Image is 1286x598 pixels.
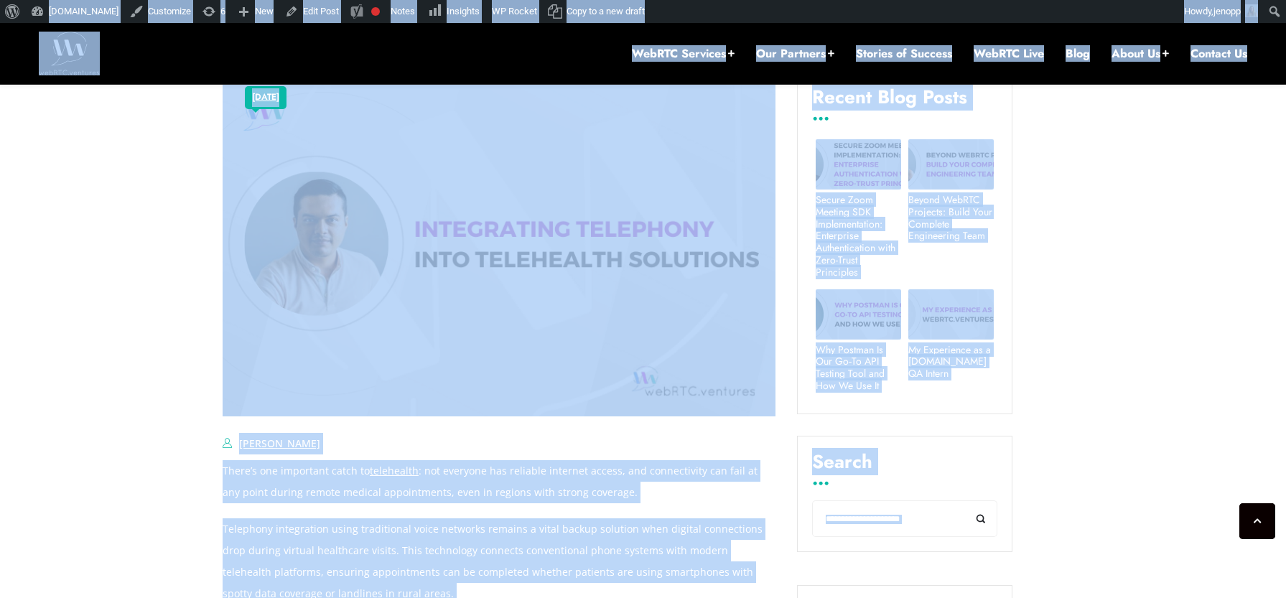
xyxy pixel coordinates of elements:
[856,46,952,62] a: Stories of Success
[1066,46,1090,62] a: Blog
[39,32,100,75] img: WebRTC.ventures
[812,86,997,119] h4: Recent Blog Posts
[965,500,997,537] button: Search
[974,46,1044,62] a: WebRTC Live
[370,464,419,477] a: telehealth
[908,344,994,380] a: My Experience as a [DOMAIN_NAME] QA Intern
[812,451,997,484] label: Search
[223,460,775,503] p: There’s one important catch to : not everyone has reliable internet access, and connectivity can ...
[239,436,320,450] a: [PERSON_NAME]
[908,194,994,242] a: Beyond WebRTC Projects: Build Your Complete Engineering Team
[816,344,901,392] a: Why Postman Is Our Go‑To API Testing Tool and How We Use It
[816,194,901,279] a: Secure Zoom Meeting SDK Implementation: Enterprise Authentication with Zero-Trust Principles
[756,46,834,62] a: Our Partners
[371,7,380,16] div: Focus keyphrase not set
[252,88,279,107] a: [DATE]
[447,6,480,17] span: Insights
[1191,46,1247,62] a: Contact Us
[1112,46,1169,62] a: About Us
[1213,6,1241,17] span: jenopp
[632,46,735,62] a: WebRTC Services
